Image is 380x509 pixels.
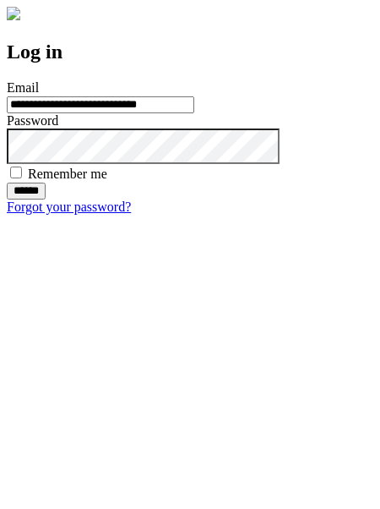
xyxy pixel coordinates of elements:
[7,200,131,214] a: Forgot your password?
[28,167,107,181] label: Remember me
[7,113,58,128] label: Password
[7,7,20,20] img: logo-4e3dc11c47720685a147b03b5a06dd966a58ff35d612b21f08c02c0306f2b779.png
[7,80,39,95] label: Email
[7,41,373,63] h2: Log in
